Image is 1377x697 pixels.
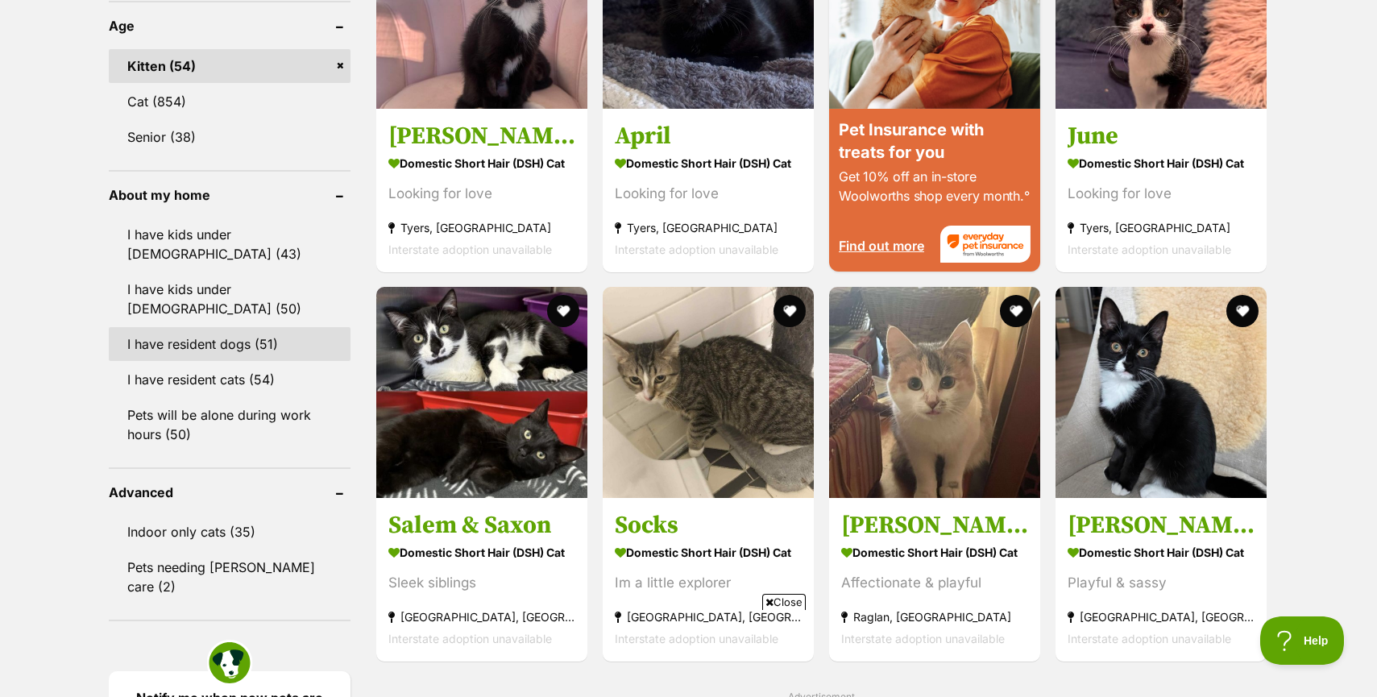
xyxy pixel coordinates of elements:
h3: [PERSON_NAME] [388,120,575,151]
span: Interstate adoption unavailable [388,632,552,645]
strong: Tyers, [GEOGRAPHIC_DATA] [388,216,575,238]
div: Im a little explorer [615,572,802,594]
header: About my home [109,188,350,202]
h3: [PERSON_NAME] [841,510,1028,541]
div: Looking for love [615,182,802,204]
a: Indoor only cats (35) [109,515,350,549]
header: Advanced [109,485,350,500]
h3: June [1068,120,1255,151]
a: I have resident cats (54) [109,363,350,396]
strong: Domestic Short Hair (DSH) Cat [615,151,802,174]
header: Age [109,19,350,33]
iframe: Help Scout Beacon - Open [1260,616,1345,665]
button: favourite [774,295,806,327]
a: I have kids under [DEMOGRAPHIC_DATA] (50) [109,272,350,326]
a: [PERSON_NAME] Domestic Short Hair (DSH) Cat Affectionate & playful Raglan, [GEOGRAPHIC_DATA] Inte... [829,498,1040,662]
a: I have resident dogs (51) [109,327,350,361]
h3: [PERSON_NAME] [1068,510,1255,541]
span: Interstate adoption unavailable [388,242,552,255]
strong: Tyers, [GEOGRAPHIC_DATA] [1068,216,1255,238]
img: Salem & Saxon - Domestic Short Hair (DSH) Cat [376,287,587,498]
strong: Domestic Short Hair (DSH) Cat [841,541,1028,564]
div: Affectionate & playful [841,572,1028,594]
strong: Domestic Short Hair (DSH) Cat [388,151,575,174]
button: favourite [547,295,579,327]
div: Looking for love [1068,182,1255,204]
strong: Tyers, [GEOGRAPHIC_DATA] [615,216,802,238]
strong: Domestic Short Hair (DSH) Cat [1068,541,1255,564]
button: favourite [1000,295,1032,327]
a: Socks Domestic Short Hair (DSH) Cat Im a little explorer [GEOGRAPHIC_DATA], [GEOGRAPHIC_DATA] Int... [603,498,814,662]
div: Playful & sassy [1068,572,1255,594]
strong: Raglan, [GEOGRAPHIC_DATA] [841,606,1028,628]
a: April Domestic Short Hair (DSH) Cat Looking for love Tyers, [GEOGRAPHIC_DATA] Interstate adoption... [603,108,814,272]
h3: Socks [615,510,802,541]
span: Interstate adoption unavailable [615,242,778,255]
span: Interstate adoption unavailable [1068,632,1231,645]
strong: [GEOGRAPHIC_DATA], [GEOGRAPHIC_DATA] [388,606,575,628]
a: Pets needing [PERSON_NAME] care (2) [109,550,350,604]
a: Salem & Saxon Domestic Short Hair (DSH) Cat Sleek siblings [GEOGRAPHIC_DATA], [GEOGRAPHIC_DATA] I... [376,498,587,662]
a: June Domestic Short Hair (DSH) Cat Looking for love Tyers, [GEOGRAPHIC_DATA] Interstate adoption ... [1056,108,1267,272]
button: favourite [1227,295,1259,327]
a: [PERSON_NAME] Domestic Short Hair (DSH) Cat Playful & sassy [GEOGRAPHIC_DATA], [GEOGRAPHIC_DATA] ... [1056,498,1267,662]
strong: Domestic Short Hair (DSH) Cat [1068,151,1255,174]
h3: April [615,120,802,151]
a: Senior (38) [109,120,350,154]
div: Looking for love [388,182,575,204]
a: [PERSON_NAME] Domestic Short Hair (DSH) Cat Looking for love Tyers, [GEOGRAPHIC_DATA] Interstate ... [376,108,587,272]
a: I have kids under [DEMOGRAPHIC_DATA] (43) [109,218,350,271]
iframe: Advertisement [396,616,982,689]
span: Close [762,594,806,610]
img: Peachey - Domestic Short Hair (DSH) Cat [829,287,1040,498]
strong: Domestic Short Hair (DSH) Cat [388,541,575,564]
a: Kitten (54) [109,49,350,83]
a: Cat (854) [109,85,350,118]
h3: Salem & Saxon [388,510,575,541]
div: Sleek siblings [388,572,575,594]
img: Socks - Domestic Short Hair (DSH) Cat [603,287,814,498]
span: Interstate adoption unavailable [1068,242,1231,255]
strong: Domestic Short Hair (DSH) Cat [615,541,802,564]
a: Pets will be alone during work hours (50) [109,398,350,451]
img: Mimi - Domestic Short Hair (DSH) Cat [1056,287,1267,498]
strong: [GEOGRAPHIC_DATA], [GEOGRAPHIC_DATA] [615,606,802,628]
strong: [GEOGRAPHIC_DATA], [GEOGRAPHIC_DATA] [1068,606,1255,628]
